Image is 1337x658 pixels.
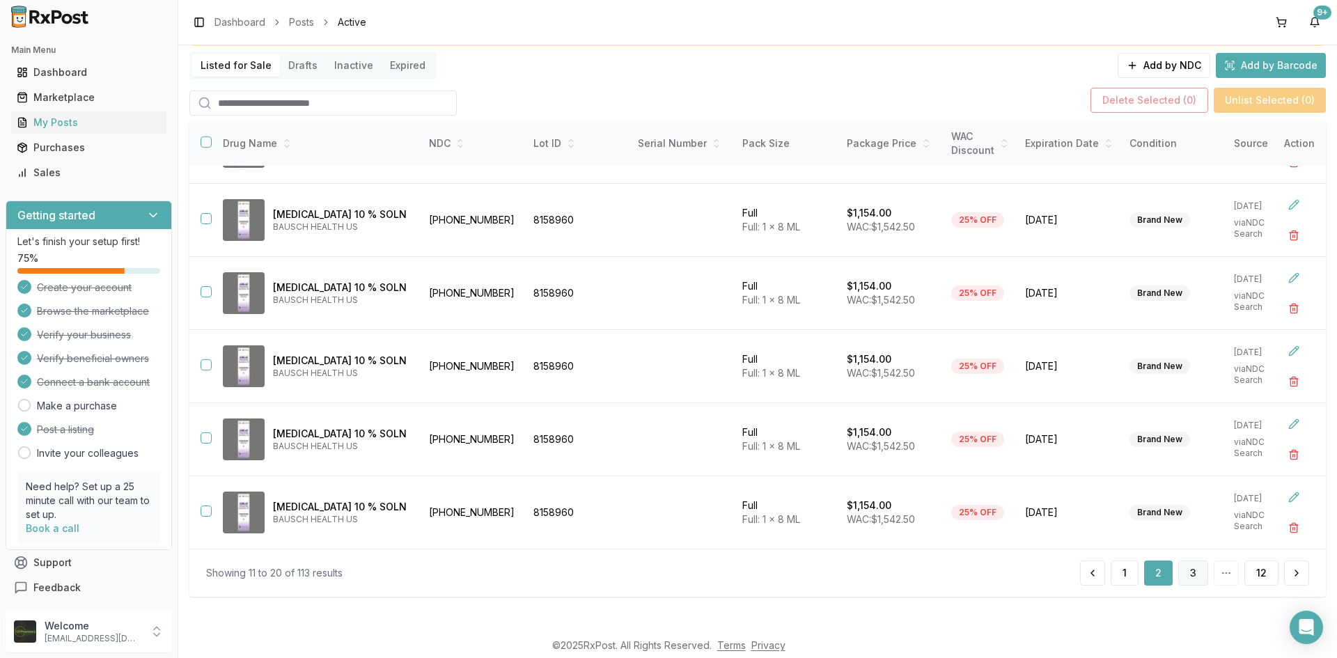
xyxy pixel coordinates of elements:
span: WAC: $1,542.50 [847,294,915,306]
a: Dashboard [11,60,166,85]
button: 3 [1178,561,1208,586]
td: [PHONE_NUMBER] [421,257,525,330]
img: Jublia 10 % SOLN [223,199,265,241]
p: [MEDICAL_DATA] 10 % SOLN [273,500,409,514]
button: Delete [1281,515,1306,540]
a: Terms [717,639,746,651]
a: Make a purchase [37,399,117,413]
div: Expiration Date [1025,136,1113,150]
td: 8158960 [525,257,630,330]
button: Inactive [326,54,382,77]
p: via NDC Search [1234,363,1287,386]
span: WAC: $1,542.50 [847,513,915,525]
button: 12 [1244,561,1279,586]
span: Browse the marketplace [37,304,149,318]
button: Add by NDC [1118,53,1210,78]
span: Full: 1 x 8 ML [742,367,800,379]
p: via NDC Search [1234,437,1287,459]
button: Edit [1281,485,1306,510]
button: Edit [1281,265,1306,290]
div: Brand New [1129,359,1190,374]
a: Posts [289,15,314,29]
span: [DATE] [1025,213,1113,227]
p: $1,154.00 [847,352,891,366]
span: Feedback [33,581,81,595]
td: 8158960 [525,184,630,257]
p: $1,154.00 [847,425,891,439]
div: 25% OFF [951,212,1004,228]
td: [PHONE_NUMBER] [421,476,525,549]
span: [DATE] [1025,286,1113,300]
td: 8158960 [525,476,630,549]
div: NDC [429,136,517,150]
div: WAC Discount [951,130,1008,157]
span: Verify your business [37,328,131,342]
button: My Posts [6,111,172,134]
button: Delete [1281,442,1306,467]
span: [DATE] [1025,506,1113,519]
p: Let's finish your setup first! [17,235,160,249]
p: [DATE] [1234,274,1287,285]
button: Edit [1281,192,1306,217]
img: User avatar [14,620,36,643]
td: [PHONE_NUMBER] [421,403,525,476]
h3: Getting started [17,207,95,224]
p: BAUSCH HEALTH US [273,514,409,525]
a: 1 [1111,561,1139,586]
img: RxPost Logo [6,6,95,28]
div: 25% OFF [951,432,1004,447]
td: Full [734,257,838,330]
div: Dashboard [17,65,161,79]
div: Package Price [847,136,935,150]
div: Purchases [17,141,161,155]
a: Privacy [751,639,785,651]
a: Marketplace [11,85,166,110]
div: 9+ [1313,6,1331,19]
span: Full: 1 x 8 ML [742,294,800,306]
div: Brand New [1129,505,1190,520]
span: Post a listing [37,423,94,437]
td: Full [734,476,838,549]
a: Book a call [26,522,79,534]
p: $1,154.00 [847,499,891,512]
div: Brand New [1129,212,1190,228]
a: Sales [11,160,166,185]
p: [DATE] [1234,347,1287,358]
div: Marketplace [17,91,161,104]
p: [MEDICAL_DATA] 10 % SOLN [273,427,409,441]
p: BAUSCH HEALTH US [273,441,409,452]
span: Active [338,15,366,29]
div: Drug Name [223,136,409,150]
img: Jublia 10 % SOLN [223,272,265,314]
span: WAC: $1,542.50 [847,440,915,452]
button: Delete [1281,369,1306,394]
td: 8158960 [525,330,630,403]
div: Lot ID [533,136,621,150]
img: Jublia 10 % SOLN [223,418,265,460]
button: Expired [382,54,434,77]
div: My Posts [17,116,161,130]
th: Condition [1121,121,1226,166]
button: Add by Barcode [1216,53,1326,78]
p: [DATE] [1234,420,1287,431]
button: Edit [1281,338,1306,363]
p: Welcome [45,619,141,633]
img: Jublia 10 % SOLN [223,345,265,387]
span: Connect a bank account [37,375,150,389]
p: Need help? Set up a 25 minute call with our team to set up. [26,480,152,522]
span: WAC: $1,542.50 [847,367,915,379]
a: Invite your colleagues [37,446,139,460]
p: BAUSCH HEALTH US [273,368,409,379]
span: [DATE] [1025,359,1113,373]
button: Feedback [6,575,172,600]
p: BAUSCH HEALTH US [273,295,409,306]
span: WAC: $1,542.50 [847,221,915,233]
p: via NDC Search [1234,290,1287,313]
td: [PHONE_NUMBER] [421,330,525,403]
img: Jublia 10 % SOLN [223,492,265,533]
button: Dashboard [6,61,172,84]
span: Full: 1 x 8 ML [742,440,800,452]
span: Full: 1 x 8 ML [742,513,800,525]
